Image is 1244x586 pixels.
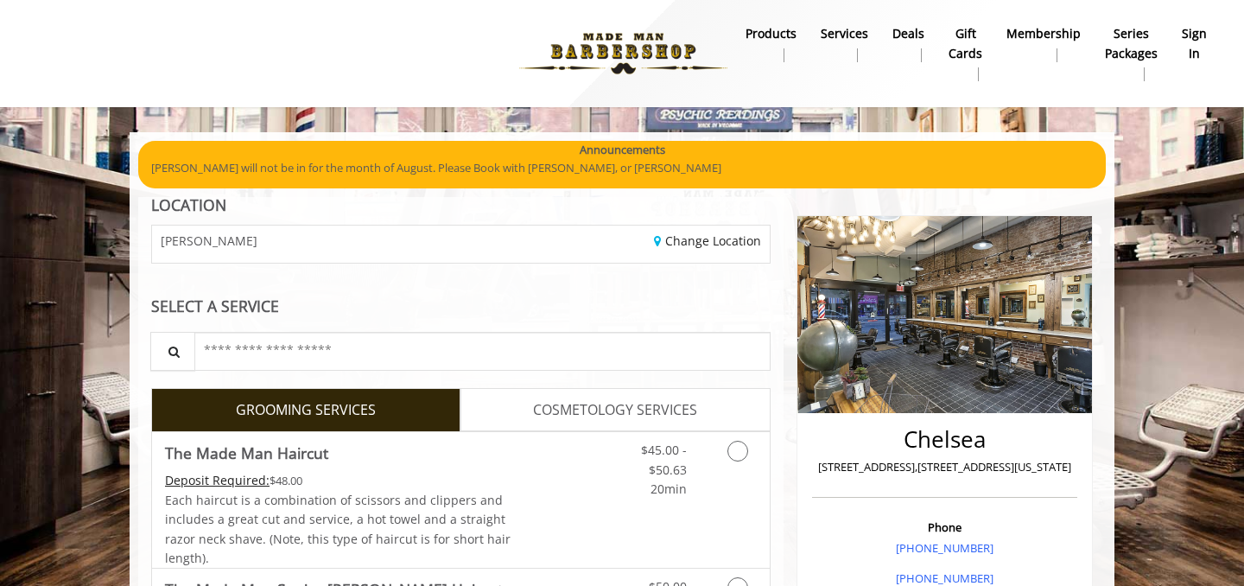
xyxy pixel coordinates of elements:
[165,492,511,566] span: Each haircut is a combination of scissors and clippers and includes a great cut and service, a ho...
[809,22,880,67] a: ServicesServices
[892,24,924,43] b: Deals
[651,481,687,497] span: 20min
[816,521,1073,533] h3: Phone
[654,232,761,249] a: Change Location
[821,24,868,43] b: Services
[1105,24,1158,63] b: Series packages
[880,22,936,67] a: DealsDeals
[161,234,257,247] span: [PERSON_NAME]
[896,540,993,556] a: [PHONE_NUMBER]
[151,194,226,215] b: LOCATION
[151,298,771,315] div: SELECT A SERVICE
[816,427,1073,452] h2: Chelsea
[236,399,376,422] span: GROOMING SERVICES
[641,442,687,477] span: $45.00 - $50.63
[150,332,195,371] button: Service Search
[994,22,1093,67] a: MembershipMembership
[151,159,1093,177] p: [PERSON_NAME] will not be in for the month of August. Please Book with [PERSON_NAME], or [PERSON_...
[533,399,697,422] span: COSMETOLOGY SERVICES
[165,441,328,465] b: The Made Man Haircut
[896,570,993,586] a: [PHONE_NUMBER]
[1170,22,1219,67] a: sign insign in
[505,6,742,101] img: Made Man Barbershop logo
[1093,22,1170,86] a: Series packagesSeries packages
[165,471,512,490] div: $48.00
[1182,24,1207,63] b: sign in
[949,24,982,63] b: gift cards
[816,458,1073,476] p: [STREET_ADDRESS],[STREET_ADDRESS][US_STATE]
[580,141,665,159] b: Announcements
[165,472,270,488] span: This service needs some Advance to be paid before we block your appointment
[746,24,797,43] b: products
[733,22,809,67] a: Productsproducts
[1006,24,1081,43] b: Membership
[936,22,994,86] a: Gift cardsgift cards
